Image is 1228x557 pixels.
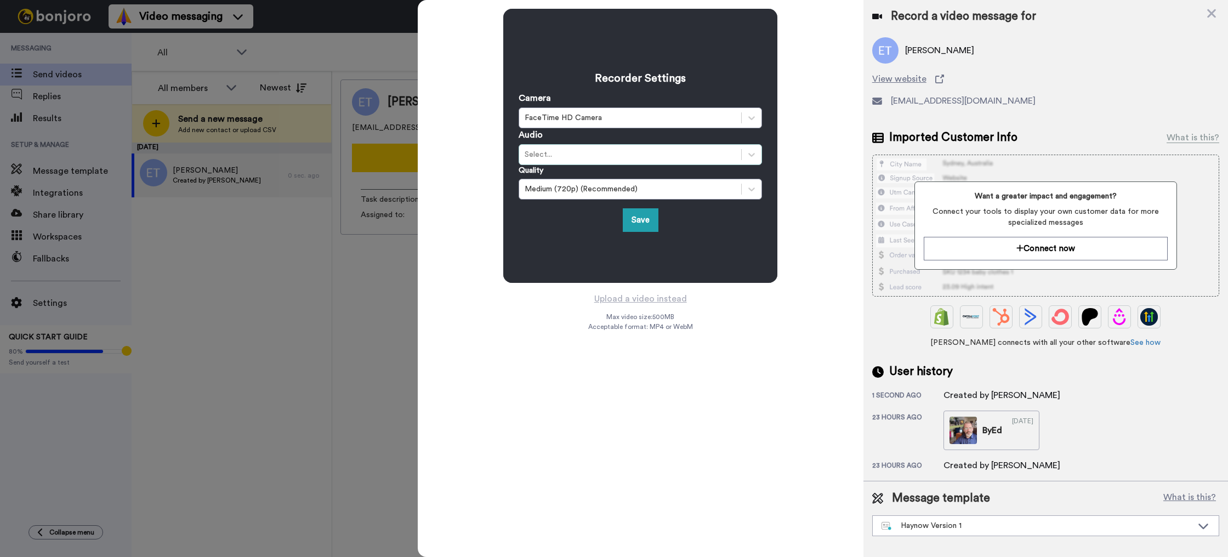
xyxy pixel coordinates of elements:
[872,337,1219,348] span: [PERSON_NAME] connects with all your other software
[1140,308,1158,326] img: GoHighLevel
[933,308,951,326] img: Shopify
[1160,490,1219,507] button: What is this?
[882,522,892,531] img: nextgen-template.svg
[963,308,980,326] img: Ontraport
[1130,339,1161,346] a: See how
[992,308,1010,326] img: Hubspot
[872,72,926,86] span: View website
[872,391,943,402] div: 1 second ago
[1051,308,1069,326] img: ConvertKit
[525,149,736,160] div: Select...
[943,411,1039,450] a: ByEd[DATE]
[519,165,543,176] label: Quality
[525,184,736,195] div: Medium (720p) (Recommended)
[982,424,1002,437] div: By Ed
[1022,308,1039,326] img: ActiveCampaign
[924,237,1168,260] button: Connect now
[606,312,674,321] span: Max video size: 500 MB
[591,292,690,306] button: Upload a video instead
[943,389,1060,402] div: Created by [PERSON_NAME]
[1167,131,1219,144] div: What is this?
[872,413,943,450] div: 23 hours ago
[519,128,543,141] label: Audio
[924,191,1168,202] span: Want a greater impact and engagement?
[889,363,953,380] span: User history
[872,461,943,472] div: 23 hours ago
[1111,308,1128,326] img: Drip
[943,459,1060,472] div: Created by [PERSON_NAME]
[892,490,990,507] span: Message template
[519,71,762,86] h3: Recorder Settings
[889,129,1017,146] span: Imported Customer Info
[872,72,1219,86] a: View website
[623,208,658,232] button: Save
[924,206,1168,228] span: Connect your tools to display your own customer data for more specialized messages
[891,94,1036,107] span: [EMAIL_ADDRESS][DOMAIN_NAME]
[525,112,736,123] div: FaceTime HD Camera
[588,322,693,331] span: Acceptable format: MP4 or WebM
[1081,308,1099,326] img: Patreon
[519,92,551,105] label: Camera
[1012,417,1033,444] div: [DATE]
[882,520,1192,531] div: Haynow Version 1
[950,417,977,444] img: 04775796-3db1-486f-85bb-66bbfde7579d-thumb.jpg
